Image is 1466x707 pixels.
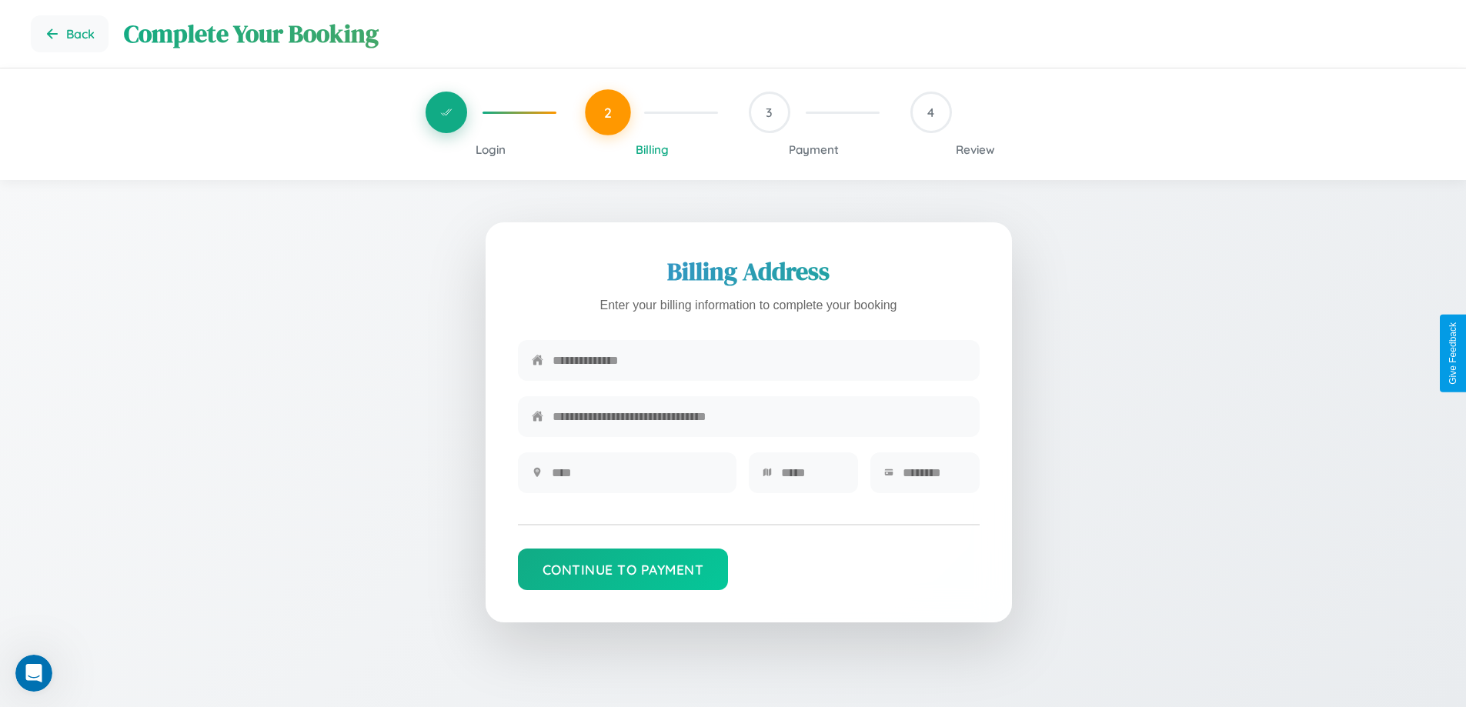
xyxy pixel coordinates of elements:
h1: Complete Your Booking [124,17,1435,51]
span: 2 [604,104,612,121]
iframe: Intercom live chat [15,655,52,692]
div: Give Feedback [1448,322,1458,385]
p: Enter your billing information to complete your booking [518,295,980,317]
button: Go back [31,15,109,52]
span: Review [956,142,995,157]
h2: Billing Address [518,255,980,288]
span: Payment [789,142,839,157]
span: 3 [766,105,773,120]
span: Login [476,142,506,157]
span: 4 [927,105,934,120]
button: Continue to Payment [518,549,729,590]
span: Billing [636,142,669,157]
